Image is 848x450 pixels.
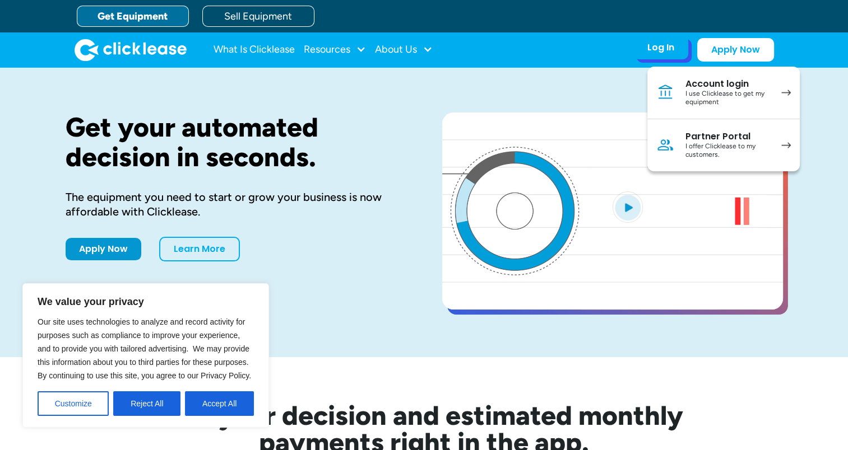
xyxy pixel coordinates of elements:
div: We value your privacy [22,283,269,428]
img: Bank icon [656,83,674,101]
button: Accept All [185,391,254,416]
a: Apply Now [697,38,774,62]
div: I use Clicklease to get my equipment [685,90,770,107]
div: I offer Clicklease to my customers. [685,142,770,160]
div: Account login [685,78,770,90]
div: Log In [647,42,674,53]
img: arrow [781,142,791,148]
button: Customize [38,391,109,416]
a: What Is Clicklease [214,39,295,61]
a: open lightbox [442,112,783,310]
a: Account loginI use Clicklease to get my equipment [647,67,800,119]
img: Person icon [656,136,674,154]
div: Partner Portal [685,131,770,142]
a: home [75,39,187,61]
img: Blue play button logo on a light blue circular background [613,191,643,223]
button: Reject All [113,391,180,416]
a: Sell Equipment [202,6,314,27]
div: About Us [375,39,433,61]
nav: Log In [647,67,800,171]
div: Resources [304,39,366,61]
img: Clicklease logo [75,39,187,61]
p: We value your privacy [38,295,254,308]
a: Learn More [159,237,240,261]
div: The equipment you need to start or grow your business is now affordable with Clicklease. [66,190,406,219]
a: Apply Now [66,238,141,260]
img: arrow [781,90,791,96]
span: Our site uses technologies to analyze and record activity for purposes such as compliance to impr... [38,317,251,380]
a: Partner PortalI offer Clicklease to my customers. [647,119,800,171]
a: Get Equipment [77,6,189,27]
h1: Get your automated decision in seconds. [66,112,406,172]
